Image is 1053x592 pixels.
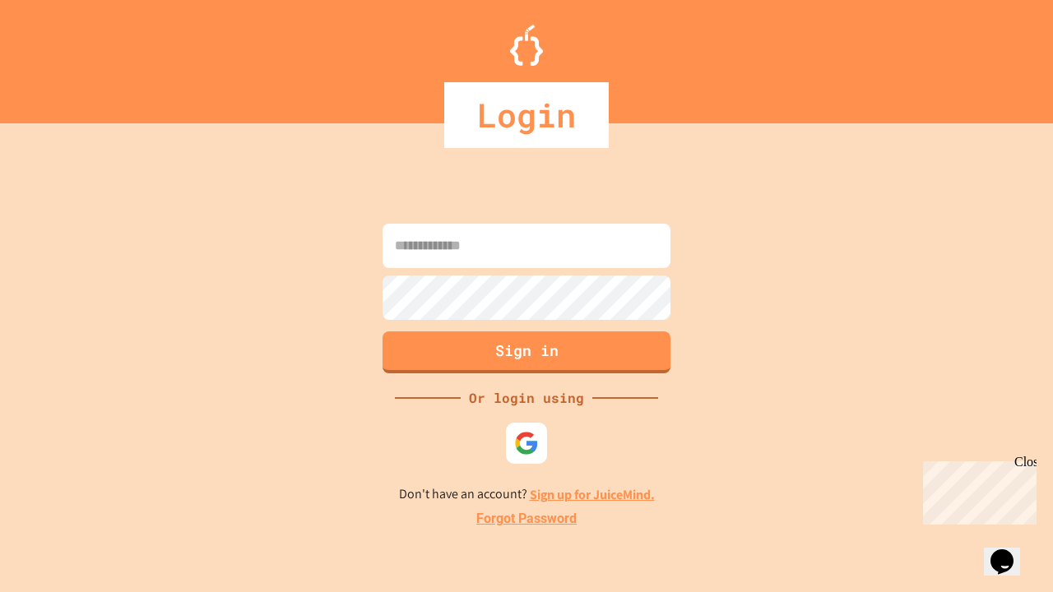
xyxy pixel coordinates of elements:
p: Don't have an account? [399,484,655,505]
iframe: chat widget [916,455,1037,525]
div: Or login using [461,388,592,408]
iframe: chat widget [984,526,1037,576]
img: Logo.svg [510,25,543,66]
img: google-icon.svg [514,431,539,456]
a: Forgot Password [476,509,577,529]
a: Sign up for JuiceMind. [530,486,655,503]
div: Chat with us now!Close [7,7,114,104]
div: Login [444,82,609,148]
button: Sign in [383,331,670,373]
